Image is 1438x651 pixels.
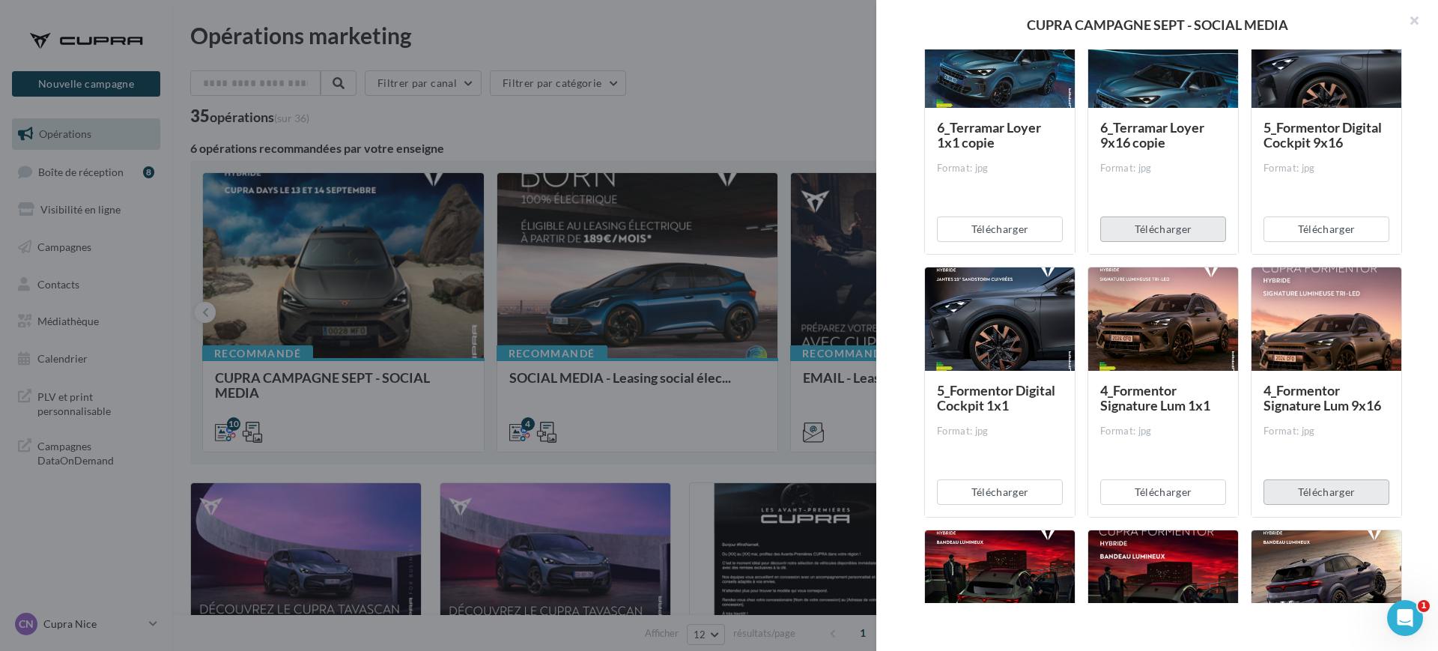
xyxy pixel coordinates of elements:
[937,382,1055,414] span: 5_Formentor Digital Cockpit 1x1
[1100,119,1204,151] span: 6_Terramar Loyer 9x16 copie
[1100,425,1226,438] div: Format: jpg
[1263,119,1382,151] span: 5_Formentor Digital Cockpit 9x16
[1100,382,1210,414] span: 4_Formentor Signature Lum 1x1
[1100,217,1226,242] button: Télécharger
[1263,162,1389,175] div: Format: jpg
[1263,382,1381,414] span: 4_Formentor Signature Lum 9x16
[1263,479,1389,505] button: Télécharger
[900,18,1414,31] div: CUPRA CAMPAGNE SEPT - SOCIAL MEDIA
[937,479,1063,505] button: Télécharger
[937,217,1063,242] button: Télécharger
[937,162,1063,175] div: Format: jpg
[1100,479,1226,505] button: Télécharger
[1418,600,1430,612] span: 1
[1263,217,1389,242] button: Télécharger
[1100,162,1226,175] div: Format: jpg
[937,425,1063,438] div: Format: jpg
[1263,425,1389,438] div: Format: jpg
[937,119,1041,151] span: 6_Terramar Loyer 1x1 copie
[1387,600,1423,636] iframe: Intercom live chat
